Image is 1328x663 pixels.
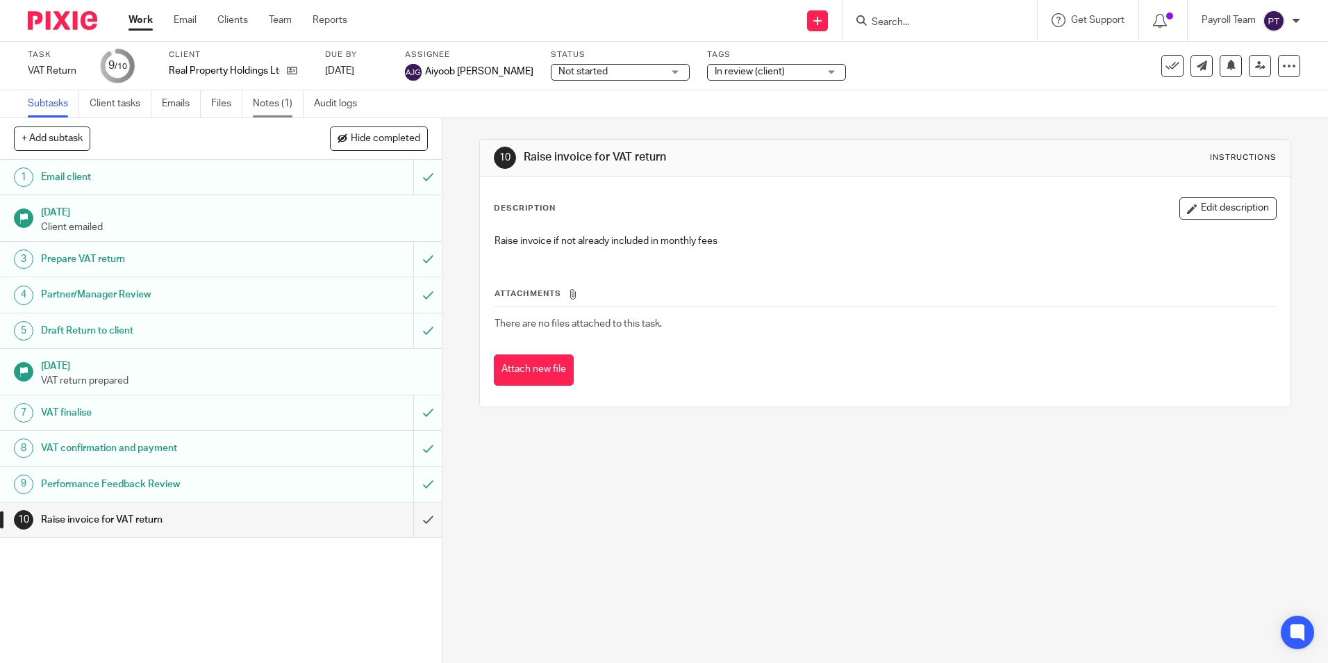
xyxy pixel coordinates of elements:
[211,90,242,117] a: Files
[494,147,516,169] div: 10
[41,320,280,341] h1: Draft Return to client
[90,90,151,117] a: Client tasks
[1179,197,1277,220] button: Edit description
[41,167,280,188] h1: Email client
[325,66,354,76] span: [DATE]
[108,58,127,74] div: 9
[169,64,280,78] p: Real Property Holdings Ltd
[1210,152,1277,163] div: Instructions
[41,220,429,234] p: Client emailed
[325,49,388,60] label: Due by
[1202,13,1256,27] p: Payroll Team
[14,439,33,458] div: 8
[495,290,561,297] span: Attachments
[169,49,308,60] label: Client
[41,509,280,530] h1: Raise invoice for VAT return
[1263,10,1285,32] img: svg%3E
[28,11,97,30] img: Pixie
[1071,15,1124,25] span: Get Support
[494,354,574,386] button: Attach new file
[707,49,846,60] label: Tags
[28,90,79,117] a: Subtasks
[41,356,429,373] h1: [DATE]
[41,249,280,270] h1: Prepare VAT return
[41,438,280,459] h1: VAT confirmation and payment
[41,284,280,305] h1: Partner/Manager Review
[313,13,347,27] a: Reports
[217,13,248,27] a: Clients
[14,126,90,150] button: + Add subtask
[715,67,785,76] span: In review (client)
[14,475,33,494] div: 9
[162,90,201,117] a: Emails
[41,474,280,495] h1: Performance Feedback Review
[14,249,33,269] div: 3
[425,65,533,79] span: Aiyoob [PERSON_NAME]
[14,167,33,187] div: 1
[14,286,33,305] div: 4
[495,319,662,329] span: There are no files attached to this task.
[494,203,556,214] p: Description
[115,63,127,70] small: /10
[28,49,83,60] label: Task
[405,64,422,81] img: svg%3E
[314,90,367,117] a: Audit logs
[558,67,608,76] span: Not started
[174,13,197,27] a: Email
[41,374,429,388] p: VAT return prepared
[551,49,690,60] label: Status
[351,133,420,145] span: Hide completed
[253,90,304,117] a: Notes (1)
[14,510,33,530] div: 10
[405,49,533,60] label: Assignee
[870,17,995,29] input: Search
[128,13,153,27] a: Work
[41,202,429,220] h1: [DATE]
[330,126,428,150] button: Hide completed
[41,402,280,423] h1: VAT finalise
[14,321,33,341] div: 5
[524,150,915,165] h1: Raise invoice for VAT return
[28,64,83,78] div: VAT Return
[269,13,292,27] a: Team
[495,234,1275,248] p: Raise invoice if not already included in monthly fees
[14,403,33,423] div: 7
